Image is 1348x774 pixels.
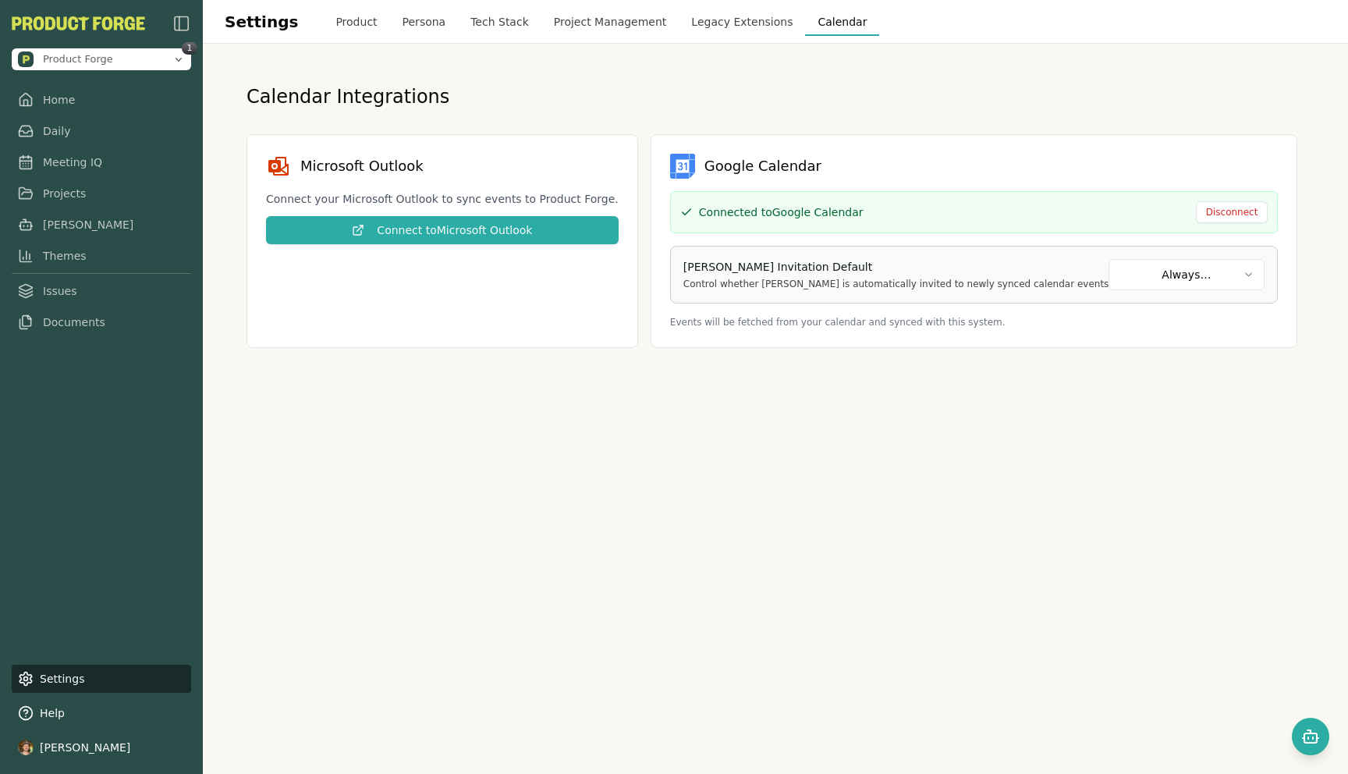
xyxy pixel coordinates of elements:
[43,52,113,66] span: Product Forge
[172,14,191,33] button: Close Sidebar
[12,179,191,208] a: Projects
[12,665,191,693] a: Settings
[247,84,449,109] h1: Calendar Integrations
[12,16,145,30] img: Product Forge
[12,733,191,762] button: [PERSON_NAME]
[12,277,191,305] a: Issues
[300,155,424,177] h3: Microsoft Outlook
[12,86,191,114] a: Home
[12,242,191,270] a: Themes
[541,8,679,36] button: Project Management
[18,740,34,755] img: profile
[323,8,389,36] button: Product
[670,316,1279,328] div: Events will be fetched from your calendar and synced with this system.
[683,261,872,273] label: [PERSON_NAME] Invitation Default
[182,42,197,55] span: 1
[266,216,619,244] button: Connect toMicrosoft Outlook
[704,155,821,177] h3: Google Calendar
[699,204,864,220] span: Connected to Google Calendar
[12,148,191,176] a: Meeting IQ
[390,8,459,36] button: Persona
[805,8,879,36] button: Calendar
[679,8,805,36] button: Legacy Extensions
[225,10,298,34] h1: Settings
[12,308,191,336] a: Documents
[683,278,1109,290] p: Control whether [PERSON_NAME] is automatically invited to newly synced calendar events
[458,8,541,36] button: Tech Stack
[12,117,191,145] a: Daily
[12,699,191,727] button: Help
[172,14,191,33] img: sidebar
[266,191,619,207] div: Connect your Microsoft Outlook to sync events to Product Forge.
[18,51,34,67] img: Product Forge
[12,211,191,239] a: [PERSON_NAME]
[1292,718,1329,755] button: Open chat
[12,16,145,30] button: PF-Logo
[1196,201,1268,223] button: Disconnect
[12,48,191,70] button: Open organization switcher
